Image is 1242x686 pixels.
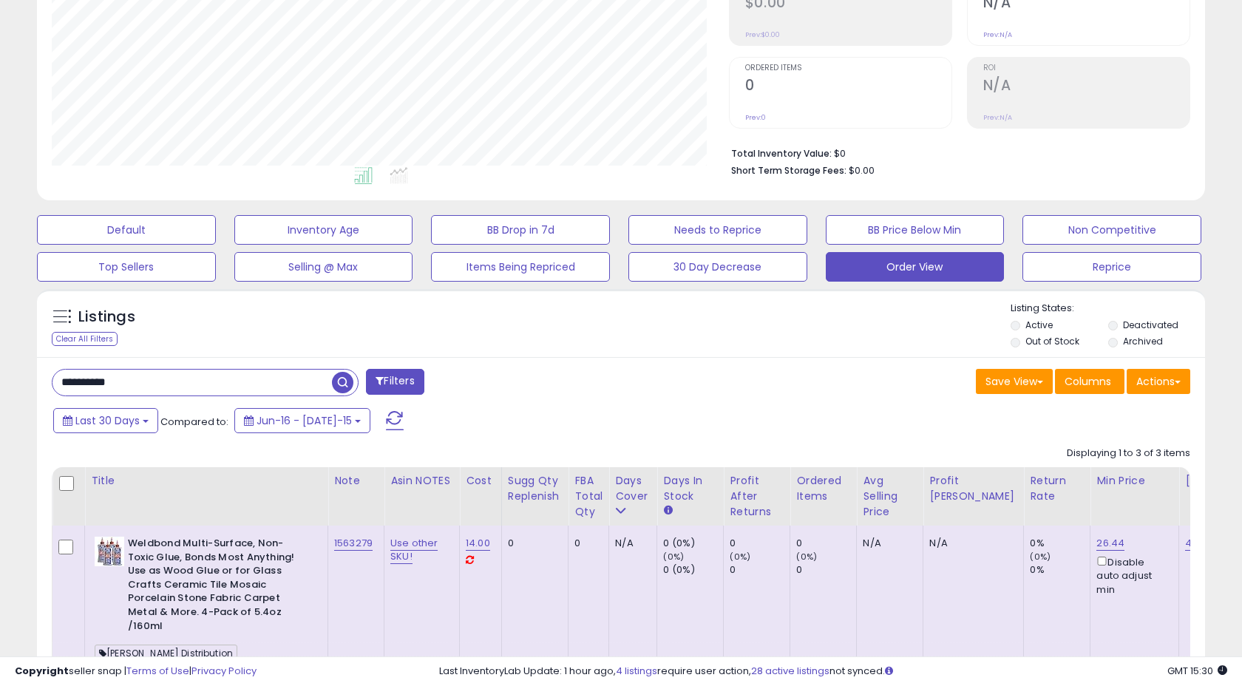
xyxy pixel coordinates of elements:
a: 28 active listings [751,664,829,678]
b: Total Inventory Value: [731,147,832,160]
span: Ordered Items [745,64,951,72]
a: Privacy Policy [191,664,257,678]
th: Please note that this number is a calculation based on your required days of coverage and your ve... [501,467,569,526]
button: Last 30 Days [53,408,158,433]
h5: Listings [78,307,135,327]
a: Use other SKU! [390,536,438,564]
small: Prev: N/A [983,30,1012,39]
small: Prev: $0.00 [745,30,780,39]
div: Min Price [1096,473,1173,489]
div: N/A [929,537,1012,550]
div: Avg Selling Price [863,473,917,520]
span: Columns [1065,374,1111,389]
div: Disable auto adjust min [1096,554,1167,597]
button: BB Drop in 7d [431,215,610,245]
div: FBA Total Qty [574,473,603,520]
button: Top Sellers [37,252,216,282]
div: Ordered Items [796,473,850,504]
div: 0 [574,537,597,550]
div: Profit After Returns [730,473,784,520]
div: Title [91,473,322,489]
a: 4 listings [616,664,657,678]
p: Listing States: [1011,302,1204,316]
div: 0 [730,563,790,577]
button: Order View [826,252,1005,282]
small: (0%) [796,551,817,563]
span: Compared to: [160,415,228,429]
button: Non Competitive [1022,215,1201,245]
button: Needs to Reprice [628,215,807,245]
button: Items Being Repriced [431,252,610,282]
div: 0 [796,537,856,550]
b: Short Term Storage Fees: [731,164,846,177]
a: Terms of Use [126,664,189,678]
div: Sugg Qty Replenish [508,473,563,504]
label: Archived [1123,335,1163,347]
button: 30 Day Decrease [628,252,807,282]
button: Inventory Age [234,215,413,245]
button: Actions [1127,369,1190,394]
div: Last InventoryLab Update: 1 hour ago, require user action, not synced. [439,665,1227,679]
div: Note [334,473,378,489]
small: (0%) [730,551,750,563]
img: 51EBs42qljL._SL40_.jpg [95,537,124,566]
button: BB Price Below Min [826,215,1005,245]
button: Reprice [1022,252,1201,282]
div: Asin NOTES [390,473,453,489]
small: Days In Stock. [663,504,672,517]
button: Selling @ Max [234,252,413,282]
th: CSV column name: cust_attr_1_ Asin NOTES [384,467,460,526]
div: 0 (0%) [663,537,723,550]
div: Cost [466,473,495,489]
div: seller snap | | [15,665,257,679]
div: Profit [PERSON_NAME] [929,473,1017,504]
div: 0 [796,563,856,577]
label: Out of Stock [1025,335,1079,347]
div: 0 [730,537,790,550]
div: 0% [1030,537,1090,550]
label: Deactivated [1123,319,1178,331]
button: Save View [976,369,1053,394]
button: Jun-16 - [DATE]-15 [234,408,370,433]
button: Columns [1055,369,1124,394]
a: 14.00 [466,536,490,551]
div: Days In Stock [663,473,717,504]
div: N/A [615,537,645,550]
small: (0%) [1030,551,1051,563]
span: Jun-16 - [DATE]-15 [257,413,352,428]
button: Default [37,215,216,245]
div: 0 [508,537,557,550]
div: Days Cover [615,473,651,504]
span: ROI [983,64,1190,72]
div: Clear All Filters [52,332,118,346]
a: 49.98 [1185,536,1212,551]
h2: 0 [745,77,951,97]
button: Filters [366,369,424,395]
small: Prev: 0 [745,113,766,122]
a: 1563279 [334,536,373,551]
span: $0.00 [849,163,875,177]
span: 2025-08-15 15:30 GMT [1167,664,1227,678]
a: 26.44 [1096,536,1124,551]
div: 0 (0%) [663,563,723,577]
span: Last 30 Days [75,413,140,428]
h2: N/A [983,77,1190,97]
div: Return Rate [1030,473,1084,504]
div: 0% [1030,563,1090,577]
strong: Copyright [15,664,69,678]
div: Displaying 1 to 3 of 3 items [1067,446,1190,461]
b: Weldbond Multi-Surface, Non-Toxic Glue, Bonds Most Anything! Use as Wood Glue or for Glass Crafts... [128,537,308,636]
label: Active [1025,319,1053,331]
small: (0%) [663,551,684,563]
small: Prev: N/A [983,113,1012,122]
li: $0 [731,143,1179,161]
div: N/A [863,537,912,550]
